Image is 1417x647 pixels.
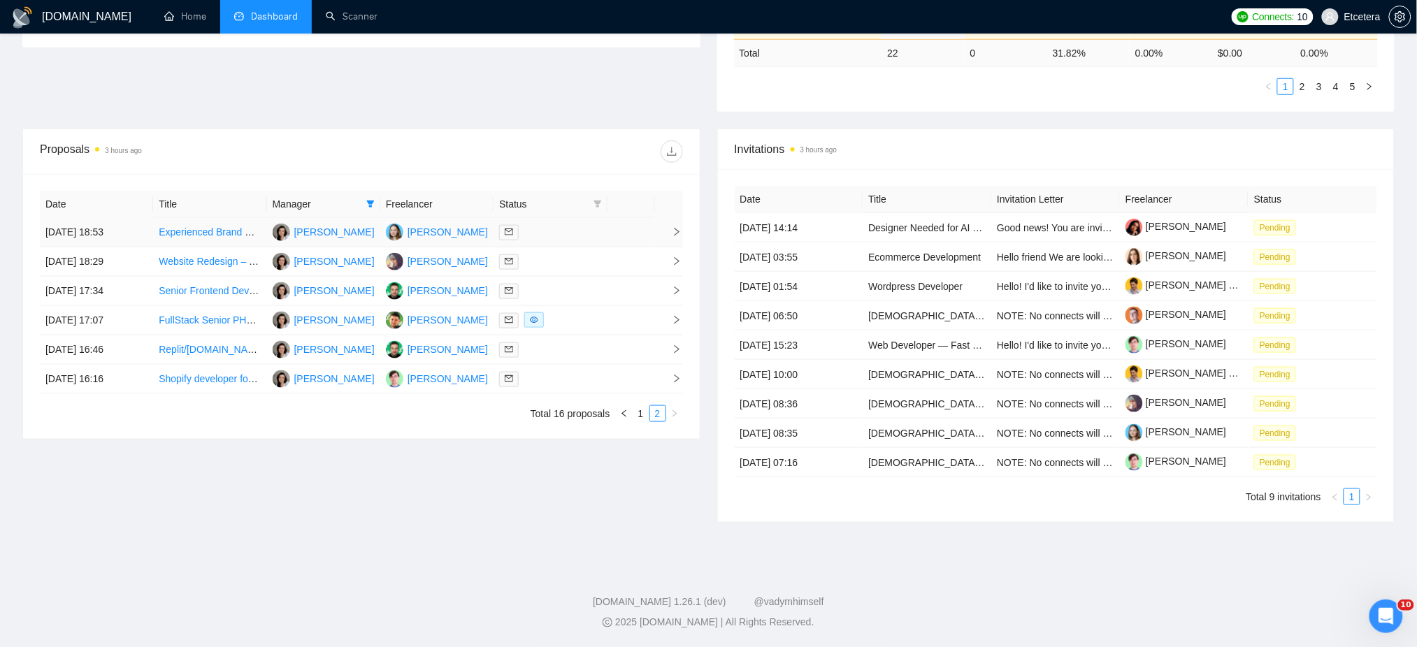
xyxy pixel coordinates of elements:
[666,405,683,422] li: Next Page
[1297,9,1308,24] span: 10
[1295,79,1310,94] a: 2
[408,371,488,386] div: [PERSON_NAME]
[1125,397,1226,408] a: [PERSON_NAME]
[40,335,153,365] td: [DATE] 16:46
[633,406,649,421] a: 1
[40,365,153,394] td: [DATE] 16:16
[1328,79,1344,94] a: 4
[366,200,375,208] span: filter
[1328,78,1344,95] li: 4
[1125,277,1143,295] img: c13tYrjklLgqS2pDaiholVXib-GgrB5rzajeFVbCThXzSo-wfyjihEZsXX34R16gOX
[863,242,991,272] td: Ecommerce Development
[273,224,290,241] img: TT
[273,341,290,358] img: TT
[1047,39,1130,66] td: 31.82 %
[386,341,403,358] img: AS
[386,370,403,388] img: DM
[1254,427,1302,438] a: Pending
[1260,78,1277,95] button: left
[273,282,290,300] img: TT
[267,191,380,218] th: Manager
[1125,307,1143,324] img: c1uQAp2P99HDXYUFkeHKoeFwhe7Elps9CCLFLliUPMTetWuUr07oTfKPrUlrsnlI0k
[868,428,1339,439] a: [DEMOGRAPHIC_DATA] Speakers of Tamil – Talent Bench for Future Managed Services Recording Projects
[633,405,649,422] li: 1
[386,343,488,354] a: AS[PERSON_NAME]
[164,10,206,22] a: homeHome
[863,389,991,419] td: Native Speakers of Tamil – Talent Bench for Future Managed Services Recording Projects
[1327,488,1344,505] button: left
[251,10,298,22] span: Dashboard
[1389,6,1411,28] button: setting
[1325,12,1335,22] span: user
[386,253,403,270] img: PS
[273,226,375,237] a: TT[PERSON_NAME]
[294,224,375,240] div: [PERSON_NAME]
[273,284,375,296] a: TT[PERSON_NAME]
[159,285,407,296] a: Senior Frontend Developer with Web Master Background
[505,345,513,354] span: mail
[364,194,377,215] span: filter
[408,312,488,328] div: [PERSON_NAME]
[1254,308,1296,323] span: Pending
[1278,79,1293,94] a: 1
[294,254,375,269] div: [PERSON_NAME]
[620,409,628,418] span: left
[1327,488,1344,505] li: Previous Page
[153,277,266,306] td: Senior Frontend Developer with Web Master Background
[408,254,488,269] div: [PERSON_NAME]
[1254,220,1296,235] span: Pending
[1249,186,1377,213] th: Status
[661,146,682,157] span: download
[40,191,153,218] th: Date
[1254,456,1302,467] a: Pending
[408,283,488,298] div: [PERSON_NAME]
[1254,455,1296,470] span: Pending
[1125,424,1143,442] img: c1wY7m8ZWXnIubX-lpYkQz8QSQ1v5mgv5UQmPpzmho8AMWW-HeRy9TbwhmJc8l-wsG
[1365,82,1374,91] span: right
[868,222,1304,233] a: Designer Needed for AI Legacy Project – Pitch Deck + WordPress Microsite (Brand Assets Provided)
[1125,279,1265,291] a: [PERSON_NAME] Bronfain
[735,360,863,389] td: [DATE] 10:00
[40,277,153,306] td: [DATE] 17:34
[294,312,375,328] div: [PERSON_NAME]
[273,343,375,354] a: TT[PERSON_NAME]
[863,330,991,360] td: Web Developer — Fast & Replicable E-commerce Site Cloning (Shopify) — Long-Term Project
[735,213,863,242] td: [DATE] 14:14
[735,330,863,360] td: [DATE] 15:23
[1389,11,1411,22] a: setting
[735,272,863,301] td: [DATE] 01:54
[153,335,266,365] td: Replit/Bolt.new developer - AI developer
[616,405,633,422] li: Previous Page
[1125,456,1226,467] a: [PERSON_NAME]
[1260,78,1277,95] li: Previous Page
[735,242,863,272] td: [DATE] 03:55
[386,224,403,241] img: VY
[868,310,1339,321] a: [DEMOGRAPHIC_DATA] Speakers of Tamil – Talent Bench for Future Managed Services Recording Projects
[153,306,266,335] td: FullStack Senior PHP Developer
[234,11,244,21] span: dashboard
[616,405,633,422] button: left
[863,301,991,330] td: Native Speakers of Tamil – Talent Bench for Future Managed Services Recording Projects
[593,597,726,608] a: [DOMAIN_NAME] 1.26.1 (dev)
[868,457,1339,468] a: [DEMOGRAPHIC_DATA] Speakers of Tamil – Talent Bench for Future Managed Services Recording Projects
[1254,251,1302,262] a: Pending
[735,186,863,213] th: Date
[505,286,513,295] span: mail
[380,191,494,218] th: Freelancer
[294,342,375,357] div: [PERSON_NAME]
[868,340,1278,351] a: Web Developer — Fast & Replicable E-commerce Site Cloning (Shopify) — Long-Term Project
[1125,221,1226,232] a: [PERSON_NAME]
[1344,488,1360,505] li: 1
[499,196,587,212] span: Status
[408,224,488,240] div: [PERSON_NAME]
[530,316,538,324] span: eye
[505,316,513,324] span: mail
[735,301,863,330] td: [DATE] 06:50
[735,140,1378,158] span: Invitations
[661,374,682,384] span: right
[868,281,963,292] a: Wordpress Developer
[1254,279,1296,294] span: Pending
[153,365,266,394] td: Shopify developer for custom features & AI recommendations - rxpert needed
[1254,249,1296,265] span: Pending
[11,616,1406,630] div: 2025 [DOMAIN_NAME] | All Rights Reserved.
